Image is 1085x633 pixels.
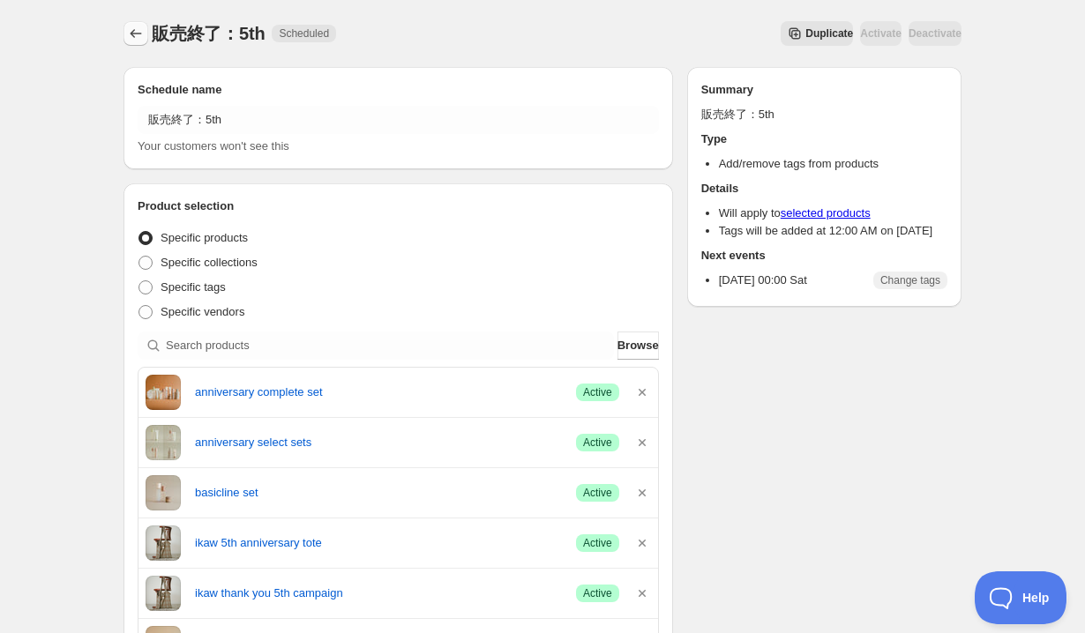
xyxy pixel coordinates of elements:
[719,272,807,289] p: [DATE] 00:00 Sat
[279,26,329,41] span: Scheduled
[166,331,614,360] input: Search products
[583,586,612,600] span: Active
[719,155,947,173] li: Add/remove tags from products
[701,180,947,197] h2: Details
[617,337,659,354] span: Browse
[195,534,562,552] a: ikaw 5th anniversary tote
[195,484,562,502] a: basicline set
[123,21,148,46] button: Schedules
[195,585,562,602] a: ikaw thank you 5th campaign
[880,273,940,287] span: Change tags
[583,536,612,550] span: Active
[781,206,871,220] a: selected products
[701,81,947,99] h2: Summary
[701,247,947,264] h2: Next events
[719,222,947,240] li: Tags will be added at 12:00 AM on [DATE]
[161,256,258,269] span: Specific collections
[805,26,853,41] span: Duplicate
[195,434,562,451] a: anniversary select sets
[701,130,947,148] h2: Type
[138,81,659,99] h2: Schedule name
[583,436,612,450] span: Active
[138,139,289,153] span: Your customers won't see this
[583,486,612,500] span: Active
[161,280,226,294] span: Specific tags
[583,385,612,399] span: Active
[138,197,659,215] h2: Product selection
[617,331,659,360] button: Browse
[161,305,244,318] span: Specific vendors
[195,384,562,401] a: anniversary complete set
[781,21,853,46] button: Secondary action label
[719,205,947,222] li: Will apply to
[975,571,1067,624] iframe: Toggle Customer Support
[161,231,248,244] span: Specific products
[152,24,265,43] span: 販売終了：5th
[701,106,947,123] p: 販売終了：5th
